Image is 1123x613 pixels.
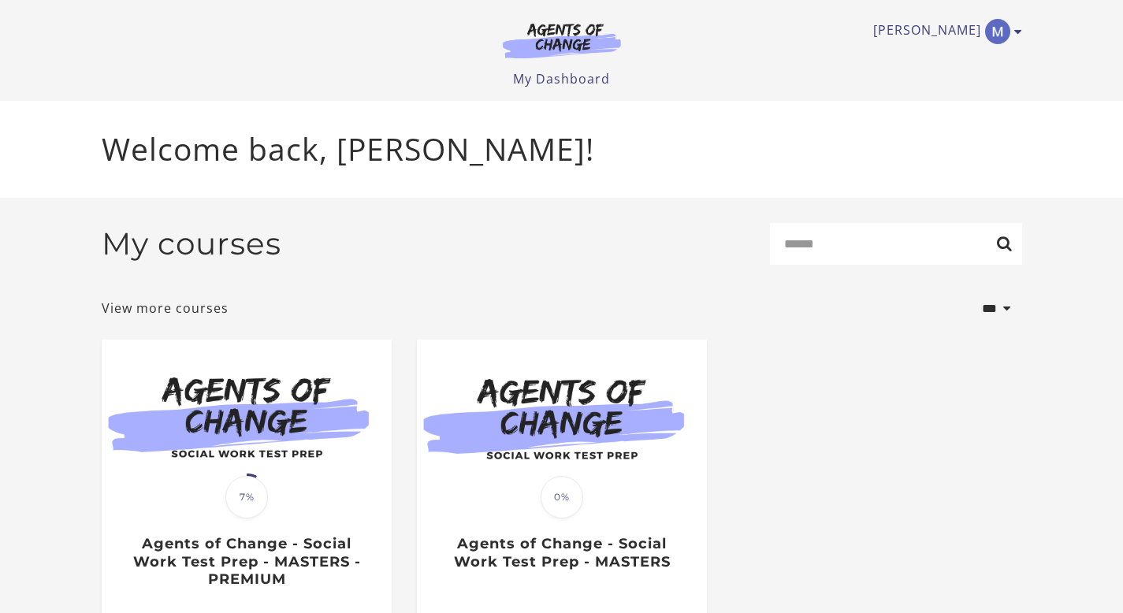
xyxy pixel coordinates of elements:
[541,476,583,518] span: 0%
[486,22,638,58] img: Agents of Change Logo
[513,70,610,87] a: My Dashboard
[102,225,281,262] h2: My courses
[433,535,690,570] h3: Agents of Change - Social Work Test Prep - MASTERS
[225,476,268,518] span: 7%
[102,299,229,318] a: View more courses
[102,126,1022,173] p: Welcome back, [PERSON_NAME]!
[118,535,374,589] h3: Agents of Change - Social Work Test Prep - MASTERS - PREMIUM
[873,19,1014,44] a: Toggle menu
